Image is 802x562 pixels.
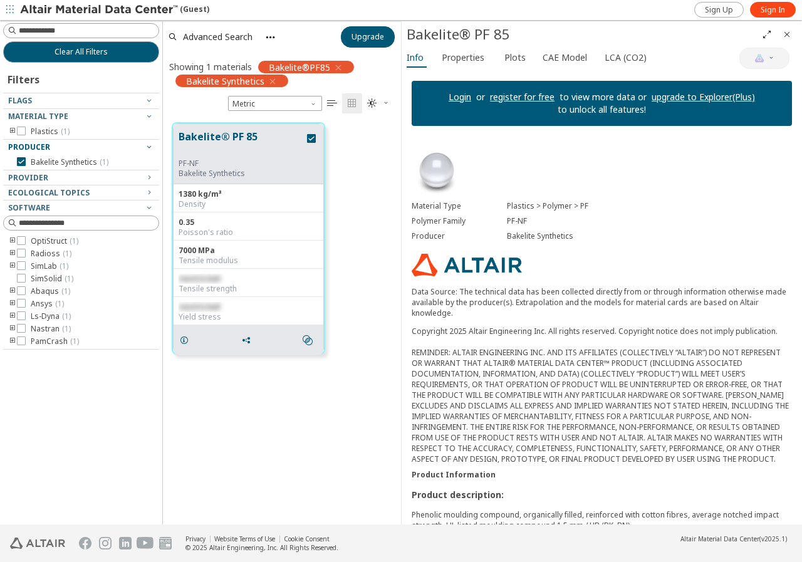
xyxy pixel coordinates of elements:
[8,286,17,296] i: toogle group
[31,261,68,271] span: SimLab
[412,469,792,480] div: Product Information
[8,95,32,106] span: Flags
[174,328,200,353] button: Details
[8,202,50,213] span: Software
[163,113,401,524] div: grid
[555,91,652,103] p: to view more data or
[20,4,180,16] img: Altair Material Data Center
[412,201,507,211] div: Material Type
[179,169,305,179] p: Bakelite Synthetics
[8,142,50,152] span: Producer
[284,534,330,543] a: Cookie Consent
[3,200,159,216] button: Software
[179,129,305,159] button: Bakelite® PF 85
[507,216,792,226] div: PF-NF
[8,127,17,137] i: toogle group
[8,324,17,334] i: toogle group
[3,41,159,63] button: Clear All Filters
[680,534,759,543] span: Altair Material Data Center
[412,254,522,276] img: Logo - Provider
[70,236,78,246] span: ( 1 )
[31,286,70,296] span: Abaqus
[754,53,764,63] img: AI Copilot
[8,172,48,183] span: Provider
[342,93,362,113] button: Tile View
[367,98,377,108] i: 
[185,543,338,552] div: © 2025 Altair Engineering, Inc. All Rights Reserved.
[412,216,507,226] div: Polymer Family
[31,299,64,309] span: Ansys
[8,311,17,321] i: toogle group
[31,324,71,334] span: Nastran
[8,111,68,122] span: Material Type
[179,227,318,237] div: Poisson's ratio
[55,298,64,309] span: ( 1 )
[8,299,17,309] i: toogle group
[186,75,264,86] span: Bakelite Synthetics
[8,249,17,259] i: toogle group
[8,261,17,271] i: toogle group
[228,96,322,111] span: Metric
[412,146,462,196] img: Material Type Image
[553,103,651,116] p: to unlock all features!
[20,4,209,16] div: (Guest)
[652,91,755,103] a: upgrade to Explorer(Plus)
[694,2,744,18] a: Sign Up
[61,286,70,296] span: ( 1 )
[739,48,789,69] button: AI Copilot
[179,189,318,199] div: 1380 kg/m³
[179,301,220,312] span: restricted
[412,231,507,241] div: Producer
[412,286,792,318] p: Data Source: The technical data has been collected directly from or through information otherwise...
[63,248,71,259] span: ( 1 )
[236,328,262,353] button: Share
[297,328,323,353] button: Similar search
[179,256,318,266] div: Tensile modulus
[31,336,79,346] span: PamCrash
[179,284,318,294] div: Tensile strength
[3,170,159,185] button: Provider
[504,48,526,68] span: Plots
[757,24,777,44] button: Full Screen
[179,273,220,284] span: restricted
[31,311,71,321] span: Ls-Dyna
[352,32,384,42] span: Upgrade
[61,126,70,137] span: ( 1 )
[605,48,647,68] span: LCA (CO2)
[31,127,70,137] span: Plastics
[228,96,322,111] div: Unit System
[100,157,108,167] span: ( 1 )
[3,93,159,108] button: Flags
[179,159,305,169] div: PF-NF
[185,534,206,543] a: Privacy
[507,201,792,211] div: Plastics > Polymer > PF
[31,236,78,246] span: OptiStruct
[55,47,108,57] span: Clear All Filters
[761,5,785,15] span: Sign In
[179,217,318,227] div: 0.35
[8,336,17,346] i: toogle group
[680,534,787,543] div: (v2025.1)
[214,534,275,543] a: Website Terms of Use
[31,157,108,167] span: Bakelite Synthetics
[8,187,90,198] span: Ecological Topics
[490,91,555,103] a: register for free
[269,61,330,73] span: Bakelite®PF85
[31,249,71,259] span: Radioss
[8,236,17,246] i: toogle group
[65,273,73,284] span: ( 1 )
[3,63,46,93] div: Filters
[407,48,424,68] span: Info
[3,109,159,124] button: Material Type
[3,185,159,200] button: Ecological Topics
[31,274,73,284] span: SimSolid
[543,48,587,68] span: CAE Model
[471,91,490,103] p: or
[327,98,337,108] i: 
[183,33,253,41] span: Advanced Search
[750,2,796,18] a: Sign In
[62,311,71,321] span: ( 1 )
[341,26,395,48] button: Upgrade
[362,93,395,113] button: Theme
[412,326,792,464] div: Copyright 2025 Altair Engineering Inc. All rights reserved. Copyright notice does not imply publi...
